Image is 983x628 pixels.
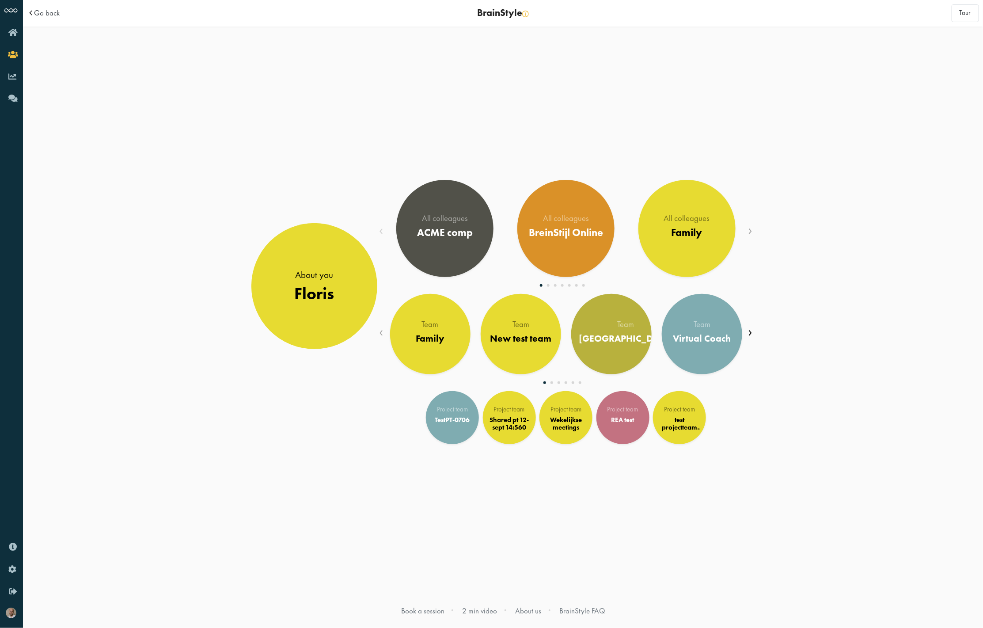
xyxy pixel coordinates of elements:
[490,320,551,329] div: Team
[432,406,474,413] div: Project team
[417,214,473,223] div: All colleagues
[490,333,551,344] div: New test team
[579,333,672,344] div: [GEOGRAPHIC_DATA]
[659,406,701,413] div: Project team
[266,8,741,18] div: BrainStyle
[432,416,474,424] div: TestPT-0706
[602,416,644,424] div: REA test
[488,416,530,432] div: Shared pt 12-sept 14:560
[664,226,710,239] div: Family
[545,406,587,413] div: Project team
[559,606,605,616] a: BrainStyle FAQ
[517,180,615,277] a: All colleagues BreinStijl Online
[251,223,377,349] a: About you Floris
[380,220,384,239] span: Previous
[515,606,541,616] a: About us
[529,214,603,223] div: All colleagues
[571,294,652,374] a: Team [GEOGRAPHIC_DATA]
[417,226,473,239] div: ACME comp
[481,294,561,374] a: Team New test team
[401,606,444,616] a: Book a session
[380,322,384,341] span: Previous
[664,214,710,223] div: All colleagues
[463,606,497,616] a: 2 min video
[488,406,530,413] div: Project team
[294,268,334,282] div: About you
[748,322,753,341] span: Next
[960,8,971,17] span: Tour
[390,294,471,374] a: Team Family
[522,11,529,17] img: info-yellow.svg
[416,333,444,344] div: Family
[673,320,731,329] div: Team
[545,416,587,432] div: Wekelijkse meetings
[952,4,979,22] button: Tour
[748,220,753,239] span: Next
[294,284,334,304] div: Floris
[673,333,731,344] div: Virtual Coach
[416,320,444,329] div: Team
[396,180,493,277] a: All colleagues ACME comp
[659,416,701,432] div: test projectteam klantreis
[579,320,672,329] div: Team
[34,9,60,17] a: Go back
[638,180,736,277] a: All colleagues Family
[662,294,742,374] a: Team Virtual Coach
[529,226,603,239] div: BreinStijl Online
[602,406,644,413] div: Project team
